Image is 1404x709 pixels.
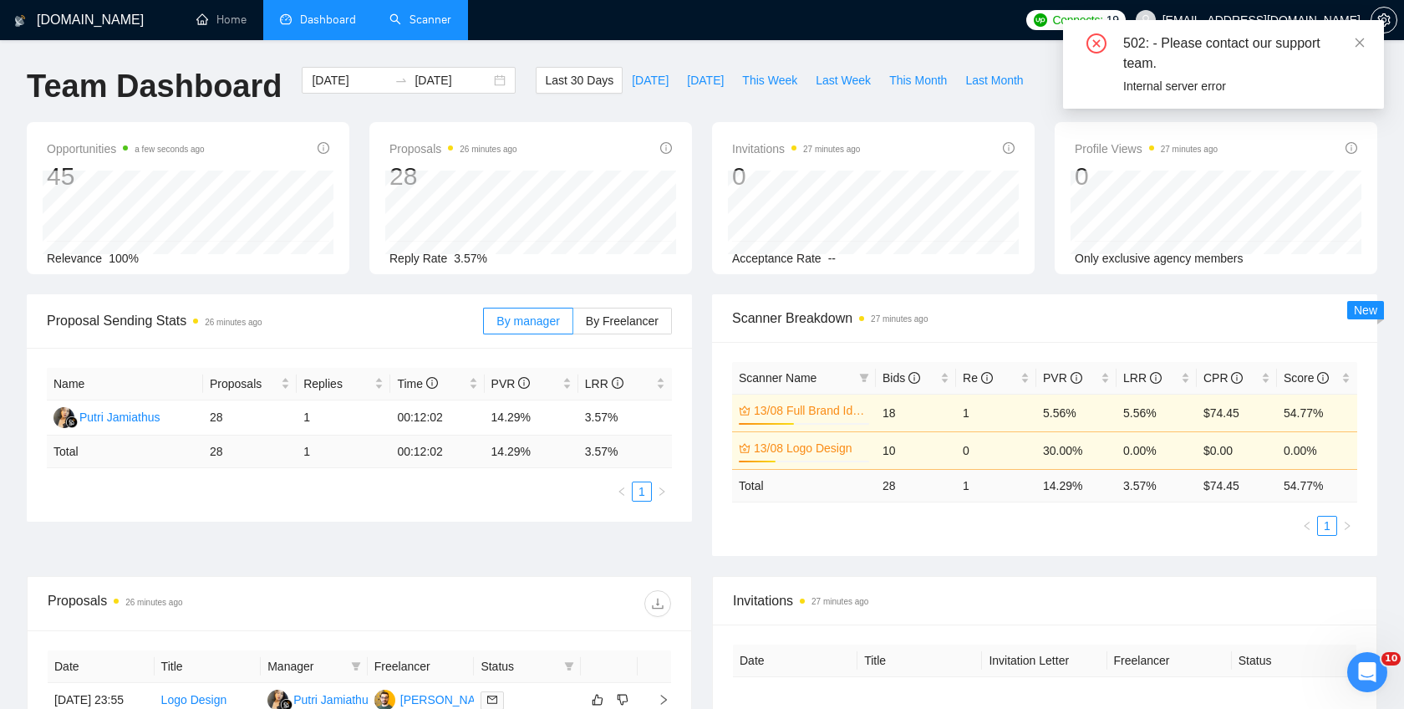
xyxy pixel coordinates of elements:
span: info-circle [318,142,329,154]
a: setting [1371,13,1397,27]
img: PJ [53,407,74,428]
button: left [1297,516,1317,536]
span: info-circle [660,142,672,154]
span: CPR [1203,371,1243,385]
span: 3.57% [454,252,487,265]
span: left [617,487,627,497]
th: Status [1232,645,1356,677]
th: Invitation Letter [982,645,1106,677]
span: By Freelancer [586,314,659,328]
td: 5.56% [1036,394,1117,431]
td: 00:12:02 [390,436,484,468]
span: info-circle [908,372,920,384]
button: [DATE] [623,67,678,94]
span: This Month [889,71,947,89]
span: Manager [267,657,344,676]
span: filter [348,654,364,679]
div: 502: - Please contact our support team. [1123,33,1364,74]
span: like [592,693,603,706]
span: close [1354,37,1366,48]
time: 27 minutes ago [803,145,860,154]
span: info-circle [1317,372,1329,384]
td: 28 [203,400,297,436]
a: searchScanner [389,13,451,27]
span: Last 30 Days [545,71,613,89]
iframe: Intercom live chat [1347,652,1387,692]
td: 0.00% [1277,431,1357,469]
td: 18 [876,394,956,431]
button: right [1337,516,1357,536]
span: Scanner Breakdown [732,308,1357,329]
span: Re [963,371,993,385]
a: 13/08 Logo Design [754,439,866,457]
span: Scanner Name [739,371,816,385]
td: 1 [297,400,390,436]
div: Internal server error [1123,77,1364,95]
span: info-circle [1071,372,1082,384]
th: Freelancer [1107,645,1232,677]
td: 10 [876,431,956,469]
div: 0 [732,161,860,192]
span: user [1140,14,1152,26]
a: 13/08 Full Brand Identity [754,401,866,420]
div: 0 [1075,161,1218,192]
li: 1 [632,482,652,502]
button: [DATE] [678,67,733,94]
span: right [1342,521,1352,531]
input: End date [415,71,491,89]
li: Previous Page [1297,516,1317,536]
span: Status [481,657,557,676]
td: 14.29 % [485,436,578,468]
th: Freelancer [368,650,475,683]
td: $ 74.45 [1197,469,1277,502]
span: filter [856,365,872,390]
span: 100% [109,252,139,265]
span: New [1354,303,1377,317]
li: Next Page [652,482,672,502]
td: 14.29% [485,400,578,436]
td: Total [47,436,203,468]
span: Replies [303,375,371,393]
img: upwork-logo.png [1034,13,1047,27]
li: 1 [1317,516,1337,536]
span: left [1302,521,1312,531]
th: Manager [261,650,368,683]
td: 5.56% [1117,394,1197,431]
time: 27 minutes ago [871,314,928,324]
img: logo [14,8,26,34]
button: setting [1371,7,1397,33]
li: Previous Page [612,482,632,502]
td: 3.57 % [1117,469,1197,502]
span: Proposals [210,375,277,393]
td: Total [732,469,876,502]
img: gigradar-bm.png [66,416,78,428]
span: filter [561,654,577,679]
span: info-circle [612,377,623,389]
span: Last Week [816,71,871,89]
time: 26 minutes ago [125,598,182,607]
span: Proposal Sending Stats [47,310,483,331]
th: Title [857,645,982,677]
span: [DATE] [687,71,724,89]
span: info-circle [518,377,530,389]
time: 26 minutes ago [460,145,516,154]
span: info-circle [981,372,993,384]
span: crown [739,405,750,416]
span: dislike [617,693,628,706]
span: Invitations [732,139,860,159]
span: LRR [585,377,623,390]
button: This Week [733,67,806,94]
th: Date [733,645,857,677]
td: 0 [956,431,1036,469]
div: Putri Jamiathus [79,408,160,426]
button: Last Week [806,67,880,94]
span: right [657,487,667,497]
span: PVR [1043,371,1082,385]
span: download [645,597,670,610]
input: Start date [312,71,388,89]
td: 1 [956,394,1036,431]
h1: Team Dashboard [27,67,282,106]
td: 3.57 % [578,436,672,468]
div: 45 [47,161,205,192]
span: info-circle [1003,142,1015,154]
